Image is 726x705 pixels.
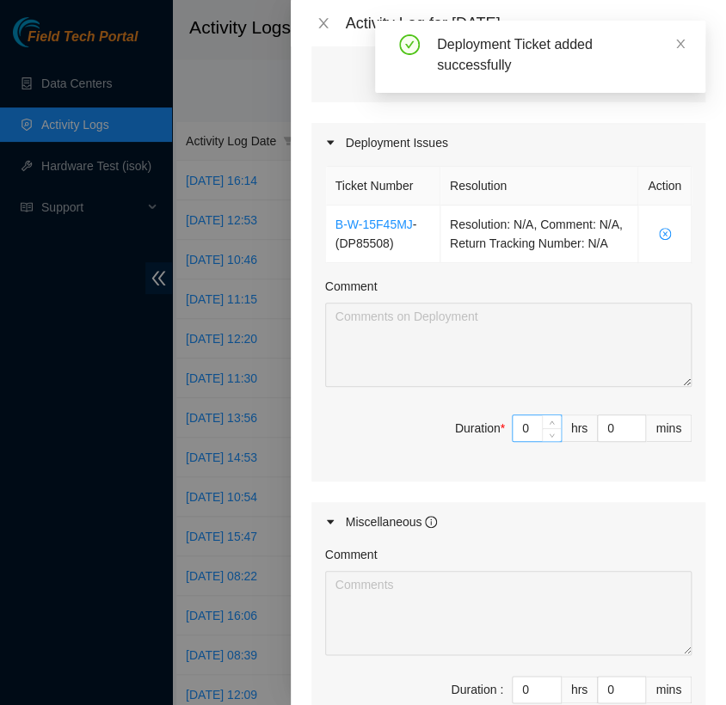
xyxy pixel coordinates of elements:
[542,415,561,428] span: Increase Value
[325,303,692,387] textarea: Comment
[335,218,413,231] a: B-W-15F45MJ
[311,502,705,542] div: Miscellaneous info-circle
[425,516,437,528] span: info-circle
[547,430,557,440] span: down
[646,676,692,703] div: mins
[437,34,685,76] div: Deployment Ticket added successfully
[311,123,705,162] div: Deployment Issues
[440,205,638,263] td: Resolution: N/A, Comment: N/A, Return Tracking Number: N/A
[325,277,378,296] label: Comment
[547,418,557,428] span: up
[638,167,692,205] th: Action
[311,15,335,32] button: Close
[562,414,598,442] div: hrs
[325,138,335,148] span: caret-right
[562,676,598,703] div: hrs
[646,414,692,442] div: mins
[317,16,330,30] span: close
[326,167,440,205] th: Ticket Number
[335,218,417,250] span: - ( DP85508 )
[674,38,686,50] span: close
[399,34,420,55] span: check-circle
[325,571,692,655] textarea: Comment
[346,512,438,531] div: Miscellaneous
[455,419,505,438] div: Duration
[325,517,335,527] span: caret-right
[440,167,638,205] th: Resolution
[325,545,378,564] label: Comment
[542,428,561,441] span: Decrease Value
[451,680,503,699] div: Duration :
[346,14,705,33] div: Activity Log for [DATE]
[648,228,681,240] span: close-circle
